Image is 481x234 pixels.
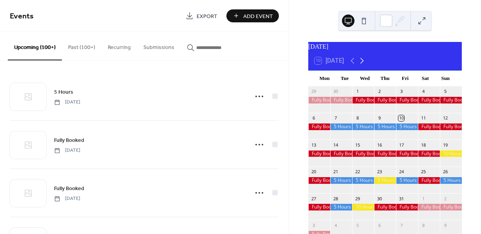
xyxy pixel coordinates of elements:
[330,177,352,184] div: 5 Hours
[395,71,415,86] div: Fri
[101,32,137,60] button: Recurring
[420,196,426,201] div: 1
[436,71,456,86] div: Sun
[308,177,330,184] div: Fully Booked
[311,169,316,175] div: 20
[54,147,80,154] span: [DATE]
[442,89,448,94] div: 5
[243,12,273,20] span: Add Event
[333,142,338,148] div: 14
[333,222,338,228] div: 4
[311,89,316,94] div: 29
[308,123,330,130] div: Fully Booked
[226,9,279,22] button: Add Event
[54,99,80,106] span: [DATE]
[354,196,360,201] div: 29
[375,71,395,86] div: Thu
[420,222,426,228] div: 8
[354,169,360,175] div: 22
[376,89,382,94] div: 2
[54,136,84,145] a: Fully Booked
[442,169,448,175] div: 26
[398,222,404,228] div: 7
[420,115,426,121] div: 11
[396,204,418,210] div: Fully Booked
[308,97,330,103] div: Fully Booked
[374,151,396,157] div: Fully Booked
[374,97,396,103] div: Fully Booked
[330,123,352,130] div: 5 Hours
[54,185,84,193] span: Fully Booked
[335,71,354,86] div: Tue
[440,204,462,210] div: Fully Booked
[440,151,462,157] div: 10 Hours
[440,177,462,184] div: 5 Hours
[352,123,374,130] div: 5 Hours
[352,151,374,157] div: Fully Booked
[420,142,426,148] div: 18
[197,12,217,20] span: Export
[374,177,396,184] div: 5 Hours
[311,222,316,228] div: 3
[137,32,181,60] button: Submissions
[8,32,62,60] button: Upcoming (100+)
[308,42,462,51] div: [DATE]
[440,97,462,103] div: Fully Booked
[354,222,360,228] div: 5
[418,204,440,210] div: Fully Booked
[418,123,440,130] div: Fully Booked
[376,169,382,175] div: 23
[396,177,418,184] div: 5 Hours
[308,204,330,210] div: Fully Booked
[311,142,316,148] div: 13
[376,115,382,121] div: 9
[330,151,352,157] div: Fully Booked
[442,196,448,201] div: 2
[308,151,330,157] div: Fully Booked
[376,196,382,201] div: 30
[398,142,404,148] div: 17
[398,196,404,201] div: 31
[442,222,448,228] div: 9
[420,169,426,175] div: 25
[330,97,352,103] div: Fully Booked
[396,151,418,157] div: Fully Booked
[376,142,382,148] div: 16
[442,115,448,121] div: 12
[398,89,404,94] div: 3
[418,97,440,103] div: Fully Booked
[54,184,84,193] a: Fully Booked
[354,89,360,94] div: 1
[354,115,360,121] div: 8
[398,169,404,175] div: 24
[311,115,316,121] div: 6
[54,87,73,96] a: 5 Hours
[333,115,338,121] div: 7
[180,9,223,22] a: Export
[352,204,374,210] div: 10 Hours
[418,177,440,184] div: Fully Booked
[418,151,440,157] div: Fully Booked
[396,123,418,130] div: 5 Hours
[333,196,338,201] div: 28
[376,222,382,228] div: 6
[54,88,73,96] span: 5 Hours
[333,89,338,94] div: 30
[374,123,396,130] div: 5 Hours
[315,71,335,86] div: Mon
[54,195,80,202] span: [DATE]
[10,9,34,24] span: Events
[442,142,448,148] div: 19
[333,169,338,175] div: 21
[440,123,462,130] div: Fully Booked
[355,71,375,86] div: Wed
[352,177,374,184] div: 5 Hours
[420,89,426,94] div: 4
[354,142,360,148] div: 15
[330,204,352,210] div: 5 Hours
[311,196,316,201] div: 27
[352,97,374,103] div: Fully Booked
[396,97,418,103] div: Fully Booked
